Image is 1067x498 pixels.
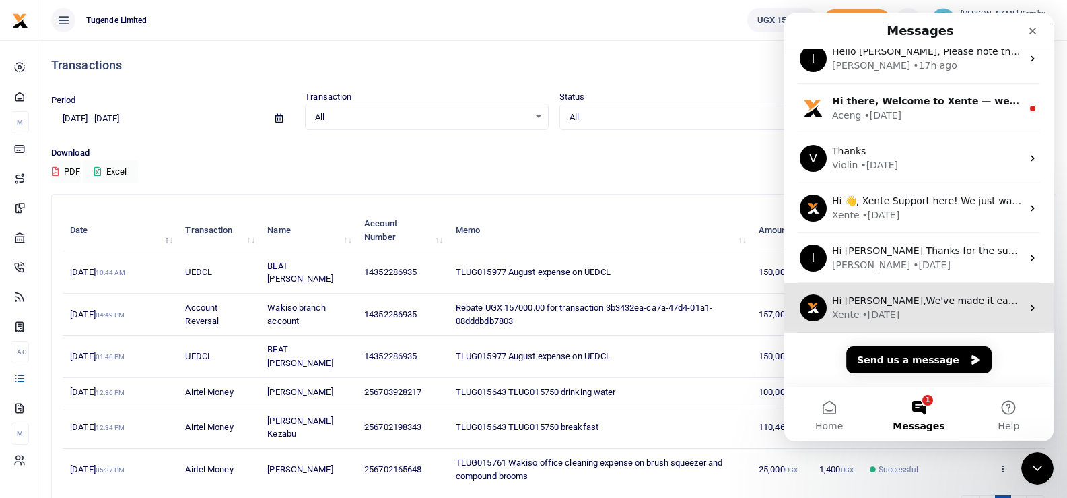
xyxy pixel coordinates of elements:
[784,13,1054,441] iframe: Intercom live chat
[11,423,29,445] li: M
[15,281,42,308] img: Profile image for Xente
[79,95,117,109] div: • [DATE]
[260,210,357,251] th: Name: activate to sort column ascending
[823,9,891,32] span: Add money
[96,353,125,361] small: 01:46 PM
[785,466,798,474] small: UGX
[759,464,798,474] span: 25,000
[364,464,421,474] span: 256702165648
[364,351,417,361] span: 14352286935
[185,267,212,277] span: UEDCL
[267,387,333,397] span: [PERSON_NAME]
[81,14,153,26] span: Tugende Limited
[129,45,172,59] div: • 17h ago
[70,351,125,361] span: [DATE]
[841,466,854,474] small: UGX
[70,387,125,397] span: [DATE]
[70,309,125,319] span: [DATE]
[456,387,616,397] span: TLUG015643 TLUG015750 drinking water
[759,267,802,277] span: 150,000
[570,111,783,124] span: All
[1021,452,1054,485] iframe: Intercom live chat
[96,269,126,276] small: 10:44 AM
[456,267,611,277] span: TLUG015977 August expense on UEDCL
[15,131,42,158] div: Profile image for Violin
[364,267,417,277] span: 14352286935
[70,464,125,474] span: [DATE]
[747,8,818,32] a: UGX 152,240
[15,82,42,108] img: Profile image for Aceng
[51,107,265,130] input: select period
[185,464,233,474] span: Airtel Money
[364,387,421,397] span: 256703928217
[823,9,891,32] li: Toup your wallet
[48,195,75,209] div: Xente
[51,94,76,107] label: Period
[48,245,126,259] div: [PERSON_NAME]
[456,422,598,432] span: TLUG015643 TLUG015750 breakfast
[48,145,73,159] div: Violin
[931,8,955,32] img: profile-user
[759,422,802,432] span: 110,465
[129,245,166,259] div: • [DATE]
[78,195,116,209] div: • [DATE]
[90,374,179,428] button: Messages
[456,351,611,361] span: TLUG015977 August expense on UEDCL
[267,261,333,284] span: BEAT [PERSON_NAME]
[819,464,854,474] span: 1,400
[456,458,722,481] span: TLUG015761 Wakiso office cleaning expense on brush squeezer and compound brooms
[751,210,812,251] th: Amount: activate to sort column ascending
[63,210,178,251] th: Date: activate to sort column descending
[96,389,125,396] small: 12:36 PM
[879,464,918,476] span: Successful
[62,333,207,360] button: Send us a message
[267,344,333,368] span: BEAT [PERSON_NAME]
[78,294,116,309] div: • [DATE]
[83,160,138,183] button: Excel
[185,351,212,361] span: UEDCL
[178,210,260,251] th: Transaction: activate to sort column ascending
[961,9,1056,20] small: [PERSON_NAME] Kezabu
[305,90,351,104] label: Transaction
[185,303,219,326] span: Account Reversal
[448,210,751,251] th: Memo: activate to sort column ascending
[559,90,585,104] label: Status
[267,464,333,474] span: [PERSON_NAME]
[96,466,125,474] small: 05:37 PM
[759,387,802,397] span: 100,000
[267,416,333,439] span: [PERSON_NAME] Kezabu
[48,95,77,109] div: Aceng
[48,294,75,309] div: Xente
[180,374,269,428] button: Help
[931,8,1056,32] a: profile-user [PERSON_NAME] Kezabu Wakiso branch account
[70,267,125,277] span: [DATE]
[51,146,1056,160] p: Download
[11,341,29,363] li: Ac
[48,45,126,59] div: [PERSON_NAME]
[108,408,160,417] span: Messages
[70,422,125,432] span: [DATE]
[48,132,81,143] span: Thanks
[15,181,42,208] img: Profile image for Xente
[48,282,784,292] span: Hi [PERSON_NAME],We've made it easier to get support! Use this chat to connect with our team in r...
[759,351,802,361] span: 150,000
[12,13,28,29] img: logo-small
[315,111,528,124] span: All
[357,210,448,251] th: Account Number: activate to sort column ascending
[185,422,233,432] span: Airtel Money
[456,303,712,326] span: Rebate UGX 157000.00 for transaction 3b3432ea-ca7a-47d4-01a1-08dddbdb7803
[757,13,808,27] span: UGX 152,240
[364,422,421,432] span: 256702198343
[213,408,235,417] span: Help
[11,111,29,133] li: M
[51,58,1056,73] h4: Transactions
[51,160,81,183] button: PDF
[96,311,125,319] small: 04:49 PM
[185,387,233,397] span: Airtel Money
[48,232,651,243] span: Hi [PERSON_NAME] Thanks for the support Kindly note that I was able to recover money from the rec...
[12,15,28,25] a: logo-small logo-large logo-large
[96,424,125,431] small: 12:34 PM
